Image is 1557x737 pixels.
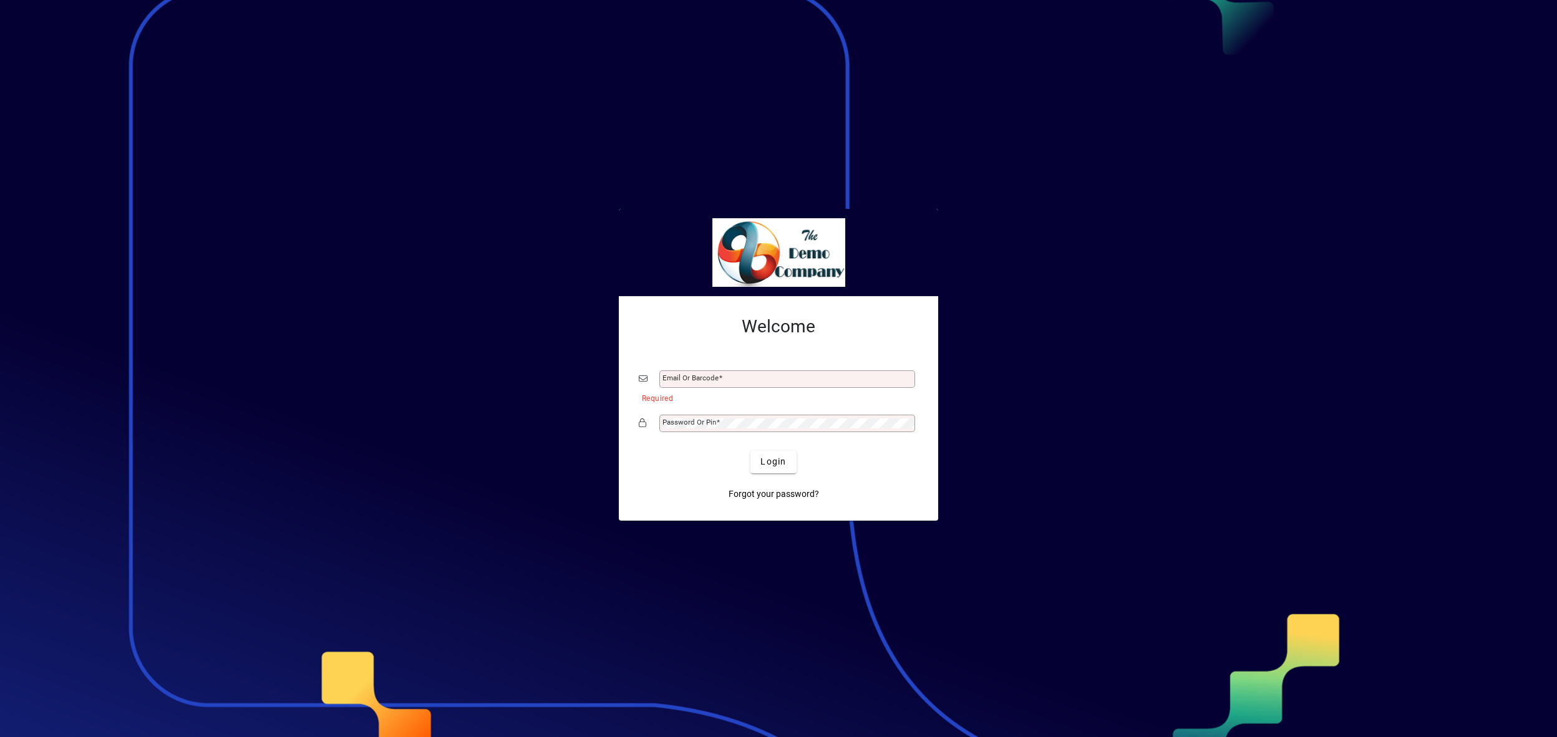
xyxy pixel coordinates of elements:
button: Login [750,451,796,473]
mat-label: Password or Pin [662,418,716,426]
a: Forgot your password? [724,483,824,506]
span: Login [760,455,786,468]
mat-error: Required [642,391,908,404]
span: Forgot your password? [729,488,819,501]
mat-label: Email or Barcode [662,373,719,382]
h2: Welcome [639,316,918,337]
